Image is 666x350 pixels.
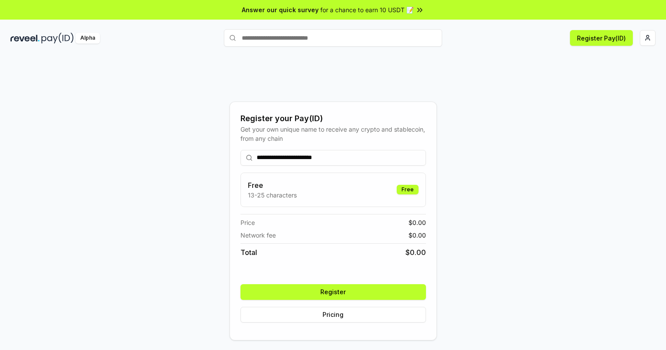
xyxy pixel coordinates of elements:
[41,33,74,44] img: pay_id
[248,190,297,200] p: 13-25 characters
[10,33,40,44] img: reveel_dark
[240,231,276,240] span: Network fee
[240,247,257,258] span: Total
[405,247,426,258] span: $ 0.00
[570,30,633,46] button: Register Pay(ID)
[397,185,419,194] div: Free
[240,112,426,125] div: Register your Pay(ID)
[242,5,319,14] span: Answer our quick survey
[409,231,426,240] span: $ 0.00
[248,180,297,190] h3: Free
[240,218,255,227] span: Price
[240,284,426,300] button: Register
[240,307,426,323] button: Pricing
[240,125,426,143] div: Get your own unique name to receive any crypto and stablecoin, from any chain
[409,218,426,227] span: $ 0.00
[76,33,100,44] div: Alpha
[320,5,414,14] span: for a chance to earn 10 USDT 📝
